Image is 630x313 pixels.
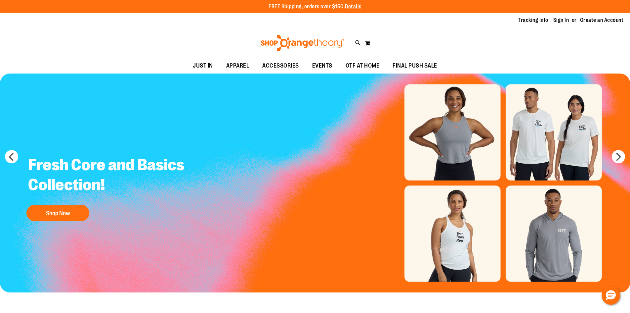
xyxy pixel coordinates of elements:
[269,3,361,11] p: FREE Shipping, orders over $150.
[260,35,345,51] img: Shop Orangetheory
[386,58,444,74] a: FINAL PUSH SALE
[26,205,89,221] button: Shop Now
[393,58,437,73] span: FINAL PUSH SALE
[306,58,339,74] a: EVENTS
[23,150,199,225] a: Fresh Core and Basics Collection! Shop Now
[226,58,249,73] span: APPAREL
[23,150,199,201] h2: Fresh Core and Basics Collection!
[256,58,306,74] a: ACCESSORIES
[312,58,332,73] span: EVENTS
[518,17,548,24] a: Tracking Info
[220,58,256,74] a: APPAREL
[553,17,569,24] a: Sign In
[339,58,386,74] a: OTF AT HOME
[193,58,213,73] span: JUST IN
[346,58,380,73] span: OTF AT HOME
[5,150,18,163] button: prev
[612,150,625,163] button: next
[602,286,620,305] button: Hello, have a question? Let’s chat.
[345,4,361,10] a: Details
[186,58,220,74] a: JUST IN
[580,17,624,24] a: Create an Account
[262,58,299,73] span: ACCESSORIES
